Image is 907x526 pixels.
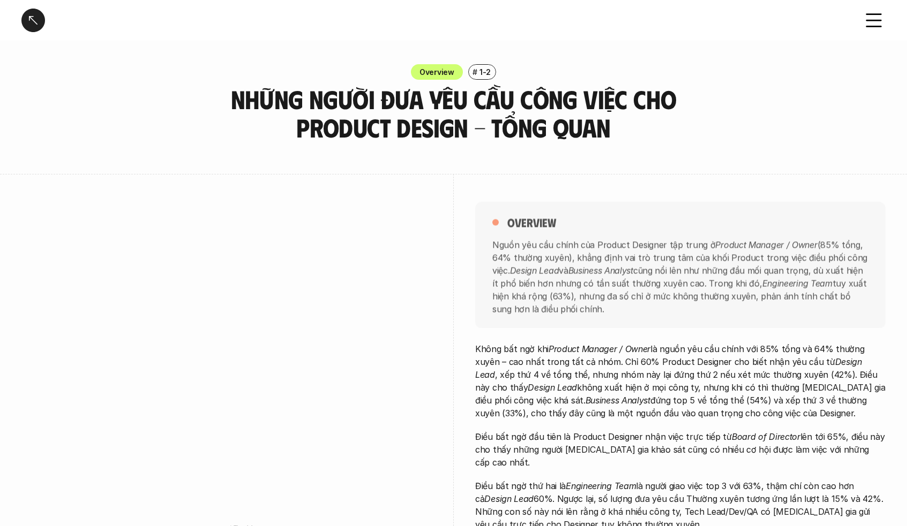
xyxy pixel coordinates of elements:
[510,265,559,276] em: Design Lead
[484,493,534,504] em: Design Lead
[419,66,454,78] p: Overview
[566,481,636,491] em: Engineering Team
[475,430,886,469] p: Điều bất ngờ đầu tiên là Product Designer nhận việc trực tiếp từ lên tới 65%, điều này cho thấy n...
[507,215,556,229] h5: overview
[473,68,477,76] h6: #
[762,278,833,288] em: Engineering Team
[21,201,432,522] iframe: Interactive or visual content
[568,265,633,276] em: Business Analyst
[479,66,491,78] p: 1-2
[492,238,868,315] p: Nguồn yêu cầu chính của Product Designer tập trung ở (85% tổng, 64% thường xuyên), khẳng định vai...
[715,239,817,250] em: Product Manager / Owner
[475,342,886,420] p: Không bất ngờ khi là nguồn yêu cầu chính với 85% tổng và 64% thường xuyên – cao nhất trong tất cả...
[226,85,681,142] h3: Những người đưa yêu cầu công việc cho Product Design - Tổng quan
[732,431,800,442] em: Board of Director
[586,395,650,406] em: Business Analyst
[528,382,577,393] em: Design Lead
[549,344,650,354] em: Product Manager / Owner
